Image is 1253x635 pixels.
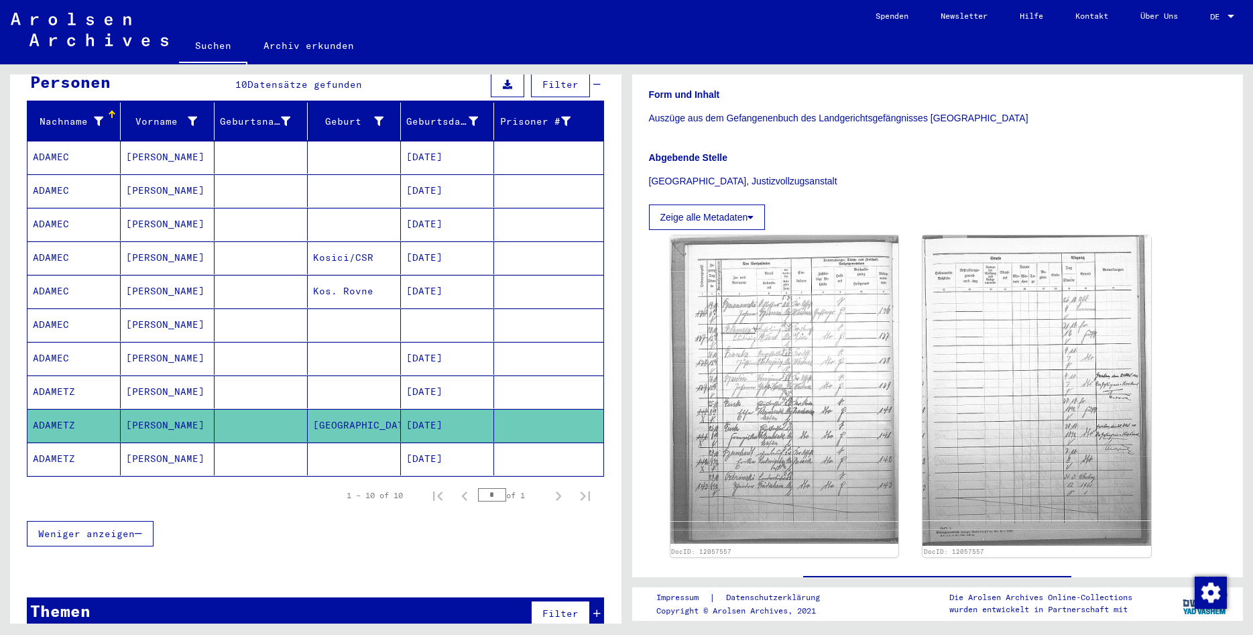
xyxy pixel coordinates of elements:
div: Geburt‏ [313,111,400,132]
div: Nachname [33,115,103,129]
mat-cell: [PERSON_NAME] [121,241,214,274]
span: Datensätze gefunden [247,78,362,91]
div: Zustimmung ändern [1194,576,1226,608]
mat-header-cell: Nachname [27,103,121,140]
mat-cell: ADAMETZ [27,443,121,475]
mat-cell: ADAMEC [27,208,121,241]
span: Filter [542,608,579,620]
img: 001.jpg [670,235,899,544]
a: Impressum [656,591,709,605]
img: yv_logo.png [1180,587,1230,620]
mat-cell: [DATE] [401,174,494,207]
mat-cell: [PERSON_NAME] [121,141,214,174]
button: Filter [531,601,590,626]
span: 10 [235,78,247,91]
b: Form und Inhalt [649,89,720,100]
mat-cell: [PERSON_NAME] [121,376,214,408]
div: of 1 [478,489,545,502]
mat-cell: [PERSON_NAME] [121,308,214,341]
div: Prisoner # [499,111,587,132]
p: Copyright © Arolsen Archives, 2021 [656,605,836,617]
div: Geburtsname [220,111,307,132]
p: wurden entwickelt in Partnerschaft mit [949,603,1132,616]
p: [GEOGRAPHIC_DATA], Justizvollzugsanstalt [649,174,1227,188]
mat-header-cell: Prisoner # [494,103,603,140]
mat-cell: [DATE] [401,443,494,475]
mat-header-cell: Geburtsdatum [401,103,494,140]
mat-cell: ADAMEC [27,275,121,308]
mat-cell: ADAMEC [27,241,121,274]
mat-cell: [PERSON_NAME] [121,174,214,207]
button: First page [424,482,451,509]
mat-cell: Kosici/CSR [308,241,401,274]
a: Suchen [179,30,247,64]
mat-cell: [DATE] [401,208,494,241]
mat-header-cell: Geburt‏ [308,103,401,140]
p: Die Arolsen Archives Online-Collections [949,591,1132,603]
mat-cell: [GEOGRAPHIC_DATA] [308,409,401,442]
a: DocID: 12057557 [924,548,984,555]
button: Last page [572,482,599,509]
button: Filter [531,72,590,97]
button: Weniger anzeigen [27,521,154,546]
a: DocID: 12057557 [671,548,731,555]
div: Nachname [33,111,120,132]
img: 002.jpg [922,235,1151,546]
mat-cell: ADAMETZ [27,376,121,408]
div: Geburtsname [220,115,290,129]
div: Prisoner # [499,115,570,129]
mat-cell: [DATE] [401,241,494,274]
div: | [656,591,836,605]
img: Arolsen_neg.svg [11,13,168,46]
mat-cell: ADAMEC [27,342,121,375]
mat-cell: [DATE] [401,275,494,308]
div: Vorname [126,115,196,129]
a: Archiv erkunden [247,30,370,62]
mat-header-cell: Vorname [121,103,214,140]
mat-cell: Kos. Rovne [308,275,401,308]
button: Zeige alle Metadaten [649,205,766,230]
mat-cell: [PERSON_NAME] [121,342,214,375]
mat-cell: [PERSON_NAME] [121,275,214,308]
p: Auszüge aus dem Gefangenenbuch des Landgerichtsgefängnisses [GEOGRAPHIC_DATA] [649,111,1227,125]
mat-cell: [PERSON_NAME] [121,208,214,241]
span: DE [1210,12,1225,21]
mat-cell: [DATE] [401,376,494,408]
mat-cell: [PERSON_NAME] [121,443,214,475]
mat-cell: ADAMEC [27,174,121,207]
button: Previous page [451,482,478,509]
div: Themen [30,599,91,623]
mat-header-cell: Geburtsname [215,103,308,140]
mat-cell: [PERSON_NAME] [121,409,214,442]
div: 1 – 10 of 10 [347,489,403,502]
div: Geburtsdatum [406,111,495,132]
div: Vorname [126,111,213,132]
mat-cell: ADAMEC [27,141,121,174]
mat-cell: ADAMEC [27,308,121,341]
button: Next page [545,482,572,509]
div: Geburt‏ [313,115,383,129]
mat-cell: ADAMETZ [27,409,121,442]
mat-cell: [DATE] [401,141,494,174]
a: Datenschutzerklärung [715,591,836,605]
div: Personen [30,70,111,94]
img: Zustimmung ändern [1195,577,1227,609]
span: Filter [542,78,579,91]
b: Abgebende Stelle [649,152,727,163]
span: Weniger anzeigen [38,528,135,540]
mat-cell: [DATE] [401,342,494,375]
mat-cell: [DATE] [401,409,494,442]
div: Geburtsdatum [406,115,478,129]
